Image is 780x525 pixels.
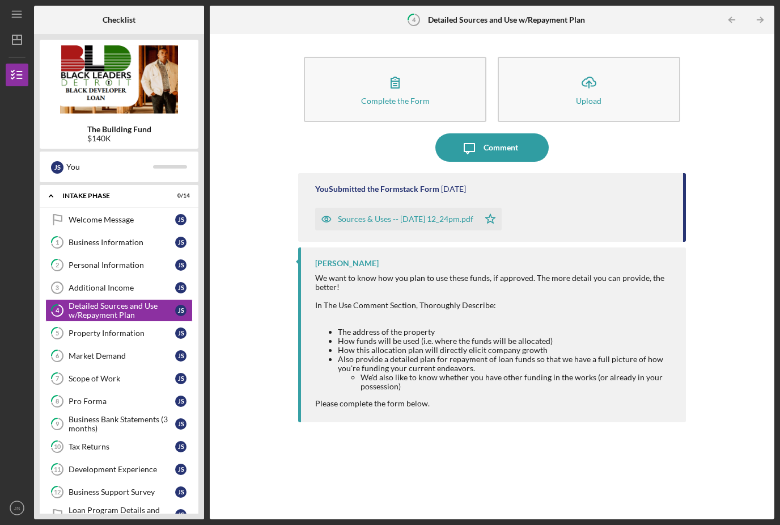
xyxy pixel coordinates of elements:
[69,261,175,270] div: Personal Information
[338,355,674,391] li: Also provide a detailed plan for repayment of loan funds so that we have a full picture of how yo...
[45,322,193,345] a: 5Property InformationJS
[175,441,186,452] div: J S
[175,509,186,520] div: J S
[45,367,193,390] a: 7Scope of WorkJS
[69,374,175,383] div: Scope of Work
[69,506,175,524] div: Loan Program Details and Expectations
[175,418,186,430] div: J S
[54,443,61,451] tspan: 10
[51,161,63,174] div: J S
[45,458,193,481] a: 11Development ExperienceJS
[484,133,518,162] div: Comment
[103,15,135,24] b: Checklist
[304,57,486,122] button: Complete the Form
[87,125,151,134] b: The Building Fund
[175,350,186,362] div: J S
[45,481,193,503] a: 12Business Support SurveyJS
[441,184,466,194] time: 2025-07-03 16:24
[54,489,61,496] tspan: 12
[40,45,198,114] img: Product logo
[69,215,175,224] div: Welcome Message
[69,238,175,247] div: Business Information
[69,442,175,451] div: Tax Returns
[361,373,674,391] li: We'd also like to know whether you have other funding in the works (or already in your possession)
[56,352,60,360] tspan: 6
[315,274,674,408] div: We want to know how you plan to use these funds, if approved. The more detail you can provide, th...
[56,398,59,405] tspan: 8
[56,262,59,269] tspan: 2
[315,208,502,230] button: Sources & Uses -- [DATE] 12_24pm.pdf
[56,421,60,428] tspan: 9
[338,337,674,346] li: How funds will be used (i.e. where the funds will be allocated)
[175,464,186,475] div: J S
[87,134,151,143] div: $140K
[45,276,193,299] a: 3Additional IncomeJS
[315,259,379,268] div: [PERSON_NAME]
[45,435,193,458] a: 10Tax ReturnsJS
[428,15,585,24] b: Detailed Sources and Use w/Repayment Plan
[175,305,186,316] div: J S
[62,192,162,199] div: Intake Phase
[69,415,175,433] div: Business Bank Statements (3 months)
[412,16,416,23] tspan: 4
[69,351,175,360] div: Market Demand
[66,157,153,177] div: You
[56,239,59,246] tspan: 1
[175,282,186,293] div: J S
[338,327,674,337] li: The address of the property
[56,330,59,337] tspan: 5
[45,254,193,276] a: 2Personal InformationJS
[169,192,190,199] div: 0 / 14
[175,373,186,384] div: J S
[69,397,175,406] div: Pro Forma
[56,284,59,291] tspan: 3
[175,486,186,498] div: J S
[6,497,28,519] button: JS
[175,259,186,271] div: J S
[69,301,175,320] div: Detailed Sources and Use w/Repayment Plan
[14,505,20,511] text: JS
[56,307,60,314] tspan: 4
[498,57,680,122] button: Upload
[69,329,175,338] div: Property Information
[54,466,61,473] tspan: 11
[69,488,175,497] div: Business Support Survey
[56,375,60,383] tspan: 7
[45,345,193,367] a: 6Market DemandJS
[45,208,193,231] a: Welcome MessageJS
[361,96,430,105] div: Complete the Form
[175,214,186,225] div: J S
[576,96,601,105] div: Upload
[175,396,186,407] div: J S
[69,465,175,474] div: Development Experience
[69,283,175,292] div: Additional Income
[45,390,193,413] a: 8Pro FormaJS
[175,327,186,339] div: J S
[45,231,193,254] a: 1Business InformationJS
[45,413,193,435] a: 9Business Bank Statements (3 months)JS
[435,133,549,162] button: Comment
[175,237,186,248] div: J S
[45,299,193,322] a: 4Detailed Sources and Use w/Repayment PlanJS
[315,184,439,194] div: You Submitted the Formstack Form
[338,215,473,224] div: Sources & Uses -- [DATE] 12_24pm.pdf
[338,346,674,355] li: How this allocation plan will directly elicit company growth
